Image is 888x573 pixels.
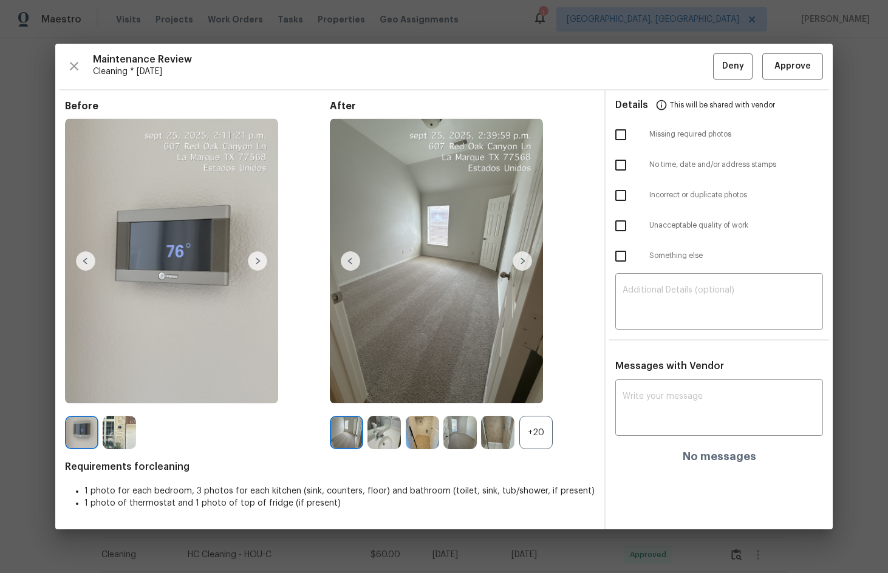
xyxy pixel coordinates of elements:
[649,220,823,231] span: Unacceptable quality of work
[606,180,833,211] div: Incorrect or duplicate photos
[649,160,823,170] span: No time, date and/or address stamps
[762,53,823,80] button: Approve
[84,485,595,497] li: 1 photo for each bedroom, 3 photos for each kitchen (sink, counters, floor) and bathroom (toilet,...
[683,450,756,463] h4: No messages
[93,53,713,66] span: Maintenance Review
[670,90,775,120] span: This will be shared with vendor
[606,241,833,271] div: Something else
[341,251,360,271] img: left-chevron-button-url
[615,90,648,120] span: Details
[606,150,833,180] div: No time, date and/or address stamps
[65,461,595,473] span: Requirements for cleaning
[649,251,823,261] span: Something else
[649,129,823,140] span: Missing required photos
[606,211,833,241] div: Unacceptable quality of work
[84,497,595,509] li: 1 photo of thermostat and 1 photo of top of fridge (if present)
[606,120,833,150] div: Missing required photos
[649,190,823,200] span: Incorrect or duplicate photos
[774,59,811,74] span: Approve
[248,251,267,271] img: right-chevron-button-url
[722,59,744,74] span: Deny
[65,100,330,112] span: Before
[519,416,553,449] div: +20
[615,361,724,371] span: Messages with Vendor
[713,53,753,80] button: Deny
[76,251,95,271] img: left-chevron-button-url
[93,66,713,78] span: Cleaning * [DATE]
[513,251,532,271] img: right-chevron-button-url
[330,100,595,112] span: After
